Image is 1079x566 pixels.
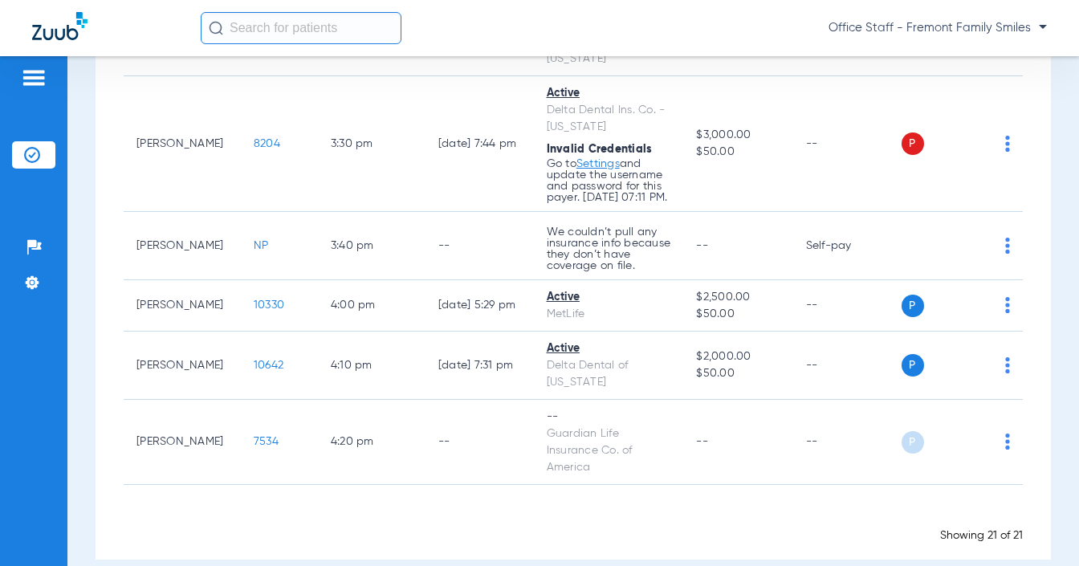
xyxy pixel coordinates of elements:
[1005,297,1010,313] img: group-dot-blue.svg
[793,332,902,400] td: --
[547,306,671,323] div: MetLife
[124,400,241,485] td: [PERSON_NAME]
[32,12,88,40] img: Zuub Logo
[696,240,708,251] span: --
[425,332,534,400] td: [DATE] 7:31 PM
[21,68,47,88] img: hamburger-icon
[254,240,269,251] span: NP
[547,357,671,391] div: Delta Dental of [US_STATE]
[1005,238,1010,254] img: group-dot-blue.svg
[902,354,924,377] span: P
[547,144,653,155] span: Invalid Credentials
[696,365,780,382] span: $50.00
[547,289,671,306] div: Active
[124,76,241,212] td: [PERSON_NAME]
[793,212,902,280] td: Self-pay
[318,332,425,400] td: 4:10 PM
[940,530,1023,541] span: Showing 21 of 21
[547,158,671,203] p: Go to and update the username and password for this payer. [DATE] 07:11 PM.
[829,20,1047,36] span: Office Staff - Fremont Family Smiles
[318,280,425,332] td: 4:00 PM
[318,76,425,212] td: 3:30 PM
[201,12,401,44] input: Search for patients
[124,332,241,400] td: [PERSON_NAME]
[547,85,671,102] div: Active
[696,436,708,447] span: --
[425,76,534,212] td: [DATE] 7:44 PM
[696,306,780,323] span: $50.00
[254,299,284,311] span: 10330
[254,436,279,447] span: 7534
[547,426,671,476] div: Guardian Life Insurance Co. of America
[547,340,671,357] div: Active
[318,400,425,485] td: 4:20 PM
[696,289,780,306] span: $2,500.00
[696,127,780,144] span: $3,000.00
[425,212,534,280] td: --
[547,102,671,136] div: Delta Dental Ins. Co. - [US_STATE]
[318,212,425,280] td: 3:40 PM
[902,431,924,454] span: P
[1005,136,1010,152] img: group-dot-blue.svg
[1005,357,1010,373] img: group-dot-blue.svg
[124,212,241,280] td: [PERSON_NAME]
[999,489,1079,566] iframe: Chat Widget
[254,360,283,371] span: 10642
[547,409,671,426] div: --
[696,348,780,365] span: $2,000.00
[425,280,534,332] td: [DATE] 5:29 PM
[547,226,671,271] p: We couldn’t pull any insurance info because they don’t have coverage on file.
[425,400,534,485] td: --
[1005,434,1010,450] img: group-dot-blue.svg
[902,132,924,155] span: P
[254,138,280,149] span: 8204
[124,280,241,332] td: [PERSON_NAME]
[793,76,902,212] td: --
[793,280,902,332] td: --
[576,158,620,169] a: Settings
[696,144,780,161] span: $50.00
[793,400,902,485] td: --
[209,21,223,35] img: Search Icon
[902,295,924,317] span: P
